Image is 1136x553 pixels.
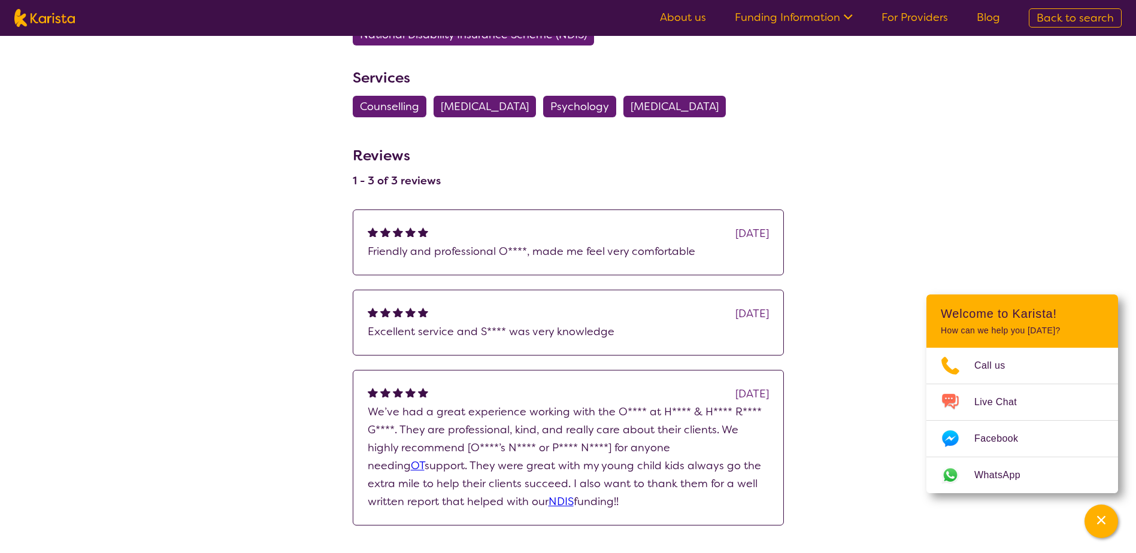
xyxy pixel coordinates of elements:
[380,387,390,397] img: fullstar
[974,466,1035,484] span: WhatsApp
[926,457,1118,493] a: Web link opens in a new tab.
[368,403,769,511] p: We’ve had a great experience working with the O**** at H**** & H**** R**** G****. They are profes...
[353,67,784,89] h3: Services
[405,307,416,317] img: fullstar
[974,393,1031,411] span: Live Chat
[368,227,378,237] img: fullstar
[380,227,390,237] img: fullstar
[735,385,769,403] div: [DATE]
[735,10,853,25] a: Funding Information
[441,96,529,117] span: [MEDICAL_DATA]
[418,307,428,317] img: fullstar
[14,9,75,27] img: Karista logo
[393,227,403,237] img: fullstar
[418,227,428,237] img: fullstar
[411,458,425,473] a: OT
[368,242,769,260] p: Friendly and professional O****, made me feel very comfortable
[977,10,1000,25] a: Blog
[974,357,1020,375] span: Call us
[368,307,378,317] img: fullstar
[881,10,948,25] a: For Providers
[623,99,733,114] a: [MEDICAL_DATA]
[631,96,719,117] span: [MEDICAL_DATA]
[353,99,434,114] a: Counselling
[735,224,769,242] div: [DATE]
[353,28,601,42] a: National Disability Insurance Scheme (NDIS)
[543,99,623,114] a: Psychology
[418,387,428,397] img: fullstar
[368,323,769,341] p: Excellent service and S**** was very knowledge
[353,174,441,188] h4: 1 - 3 of 3 reviews
[735,305,769,323] div: [DATE]
[1037,11,1114,25] span: Back to search
[926,348,1118,493] ul: Choose channel
[549,494,574,509] a: NDIS
[368,387,378,397] img: fullstar
[405,227,416,237] img: fullstar
[550,96,609,117] span: Psychology
[434,99,543,114] a: [MEDICAL_DATA]
[1029,8,1122,28] a: Back to search
[405,387,416,397] img: fullstar
[393,307,403,317] img: fullstar
[926,294,1118,493] div: Channel Menu
[941,306,1104,321] h2: Welcome to Karista!
[380,307,390,317] img: fullstar
[360,96,419,117] span: Counselling
[660,10,706,25] a: About us
[393,387,403,397] img: fullstar
[974,430,1032,448] span: Facebook
[353,139,441,166] h3: Reviews
[941,326,1104,336] p: How can we help you [DATE]?
[1084,505,1118,538] button: Channel Menu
